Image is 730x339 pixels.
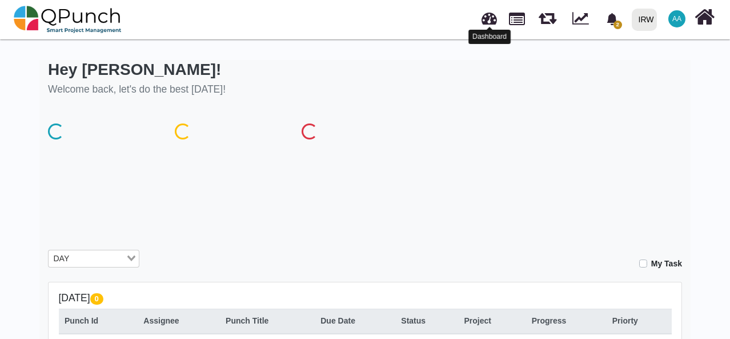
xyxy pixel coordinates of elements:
img: qpunch-sp.fa6292f.png [14,2,122,37]
svg: bell fill [606,13,618,25]
h2: Hey [PERSON_NAME]! [48,60,226,79]
input: Search for option [73,253,125,265]
div: Dynamic Report [567,1,599,38]
a: bell fill2 [599,1,627,37]
span: Projects [509,7,525,25]
div: Priorty [612,315,665,327]
span: DAY [51,253,72,265]
span: Ahad Ahmed Taji [668,10,685,27]
i: Home [695,6,715,28]
span: 0 [90,293,103,305]
div: Due Date [320,315,389,327]
div: Status [401,315,452,327]
div: Assignee [143,315,214,327]
div: Project [464,315,519,327]
h5: Welcome back, let's do the best [DATE]! [48,83,226,95]
div: Dashboard [468,30,511,44]
span: Releases [539,6,556,25]
div: Search for option [48,250,139,268]
span: 2 [613,21,622,29]
div: Punch Id [65,315,131,327]
div: IRW [639,10,654,30]
h5: [DATE] [59,292,672,304]
div: Punch Title [226,315,308,327]
a: AA [661,1,692,37]
span: AA [672,15,681,22]
div: Progress [532,315,600,327]
label: My Task [651,258,682,270]
a: IRW [627,1,661,38]
div: Notification [602,9,622,29]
